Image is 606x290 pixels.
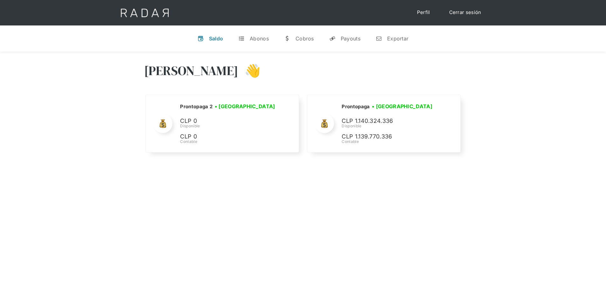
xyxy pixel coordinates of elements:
[342,117,437,126] p: CLP 1.140.324.336
[372,103,432,110] h3: • [GEOGRAPHIC_DATA]
[342,123,437,129] div: Disponible
[238,63,261,79] h3: 👋
[198,35,204,42] div: v
[180,123,277,129] div: Disponible
[250,35,269,42] div: Abonos
[411,6,436,19] a: Perfil
[341,35,360,42] div: Payouts
[342,103,370,110] h2: Prontopaga
[144,63,239,79] h3: [PERSON_NAME]
[443,6,488,19] a: Cerrar sesión
[387,35,408,42] div: Exportar
[209,35,223,42] div: Saldo
[180,132,275,141] p: CLP 0
[376,35,382,42] div: n
[180,117,275,126] p: CLP 0
[342,139,437,145] div: Contable
[180,103,212,110] h2: Prontopaga 2
[180,139,277,145] div: Contable
[215,103,275,110] h3: • [GEOGRAPHIC_DATA]
[342,132,437,141] p: CLP 1.139.770.336
[329,35,336,42] div: y
[238,35,245,42] div: t
[296,35,314,42] div: Cobros
[284,35,290,42] div: w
